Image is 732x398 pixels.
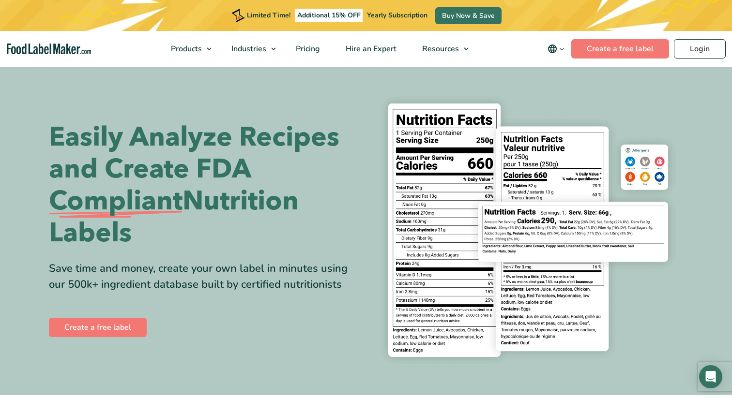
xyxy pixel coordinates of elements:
a: Hire an Expert [333,31,407,67]
a: Buy Now & Save [435,7,502,24]
div: Save time and money, create your own label in minutes using our 500k+ ingredient database built b... [49,261,359,293]
span: Limited Time! [247,11,290,20]
a: Resources [410,31,473,67]
span: Hire an Expert [343,44,397,54]
div: Open Intercom Messenger [699,365,722,388]
h1: Easily Analyze Recipes and Create FDA Nutrition Labels [49,121,359,249]
a: Industries [219,31,281,67]
span: Yearly Subscription [367,11,427,20]
a: Create a free label [49,318,147,337]
a: Pricing [283,31,331,67]
a: Login [674,39,726,59]
span: Pricing [293,44,321,54]
span: Compliant [49,185,183,217]
a: Products [158,31,216,67]
a: Create a free label [571,39,669,59]
span: Products [168,44,203,54]
span: Additional 15% OFF [295,9,363,22]
span: Industries [229,44,267,54]
span: Resources [419,44,460,54]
